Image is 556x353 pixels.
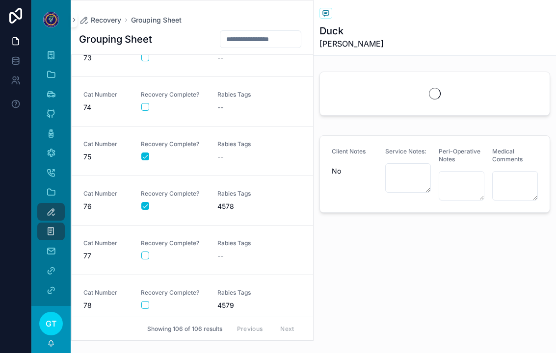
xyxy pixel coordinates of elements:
[141,190,206,198] span: Recovery Complete?
[72,126,313,176] a: Cat Number75Recovery Complete?Rabies Tags--
[217,102,223,112] span: --
[385,148,426,155] span: Service Notes:
[83,91,129,99] span: Cat Number
[217,53,223,63] span: --
[439,148,480,163] span: Peri-Operative Notes
[83,251,129,261] span: 77
[83,190,129,198] span: Cat Number
[83,140,129,148] span: Cat Number
[217,190,282,198] span: Rabies Tags
[141,91,206,99] span: Recovery Complete?
[319,24,384,38] h1: Duck
[332,166,377,176] span: No
[217,251,223,261] span: --
[83,239,129,247] span: Cat Number
[83,202,129,211] span: 76
[83,102,129,112] span: 74
[141,140,206,148] span: Recovery Complete?
[217,202,282,211] span: 4578
[217,239,282,247] span: Rabies Tags
[91,15,121,25] span: Recovery
[72,176,313,226] a: Cat Number76Recovery Complete?Rabies Tags4578
[217,140,282,148] span: Rabies Tags
[492,148,523,163] span: Medical Comments
[72,275,313,325] a: Cat Number78Recovery Complete?Rabies Tags4579
[217,289,282,297] span: Rabies Tags
[319,38,384,50] span: [PERSON_NAME]
[43,12,59,27] img: App logo
[332,148,366,155] span: Client Notes
[31,39,71,306] div: scrollable content
[79,32,152,46] h1: Grouping Sheet
[217,91,282,99] span: Rabies Tags
[141,289,206,297] span: Recovery Complete?
[72,77,313,126] a: Cat Number74Recovery Complete?Rabies Tags--
[72,226,313,275] a: Cat Number77Recovery Complete?Rabies Tags--
[83,53,129,63] span: 73
[83,301,129,310] span: 78
[141,239,206,247] span: Recovery Complete?
[217,301,282,310] span: 4579
[217,152,223,162] span: --
[79,15,121,25] a: Recovery
[83,289,129,297] span: Cat Number
[131,15,182,25] a: Grouping Sheet
[46,318,56,329] span: GT
[83,152,129,162] span: 75
[147,325,222,333] span: Showing 106 of 106 results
